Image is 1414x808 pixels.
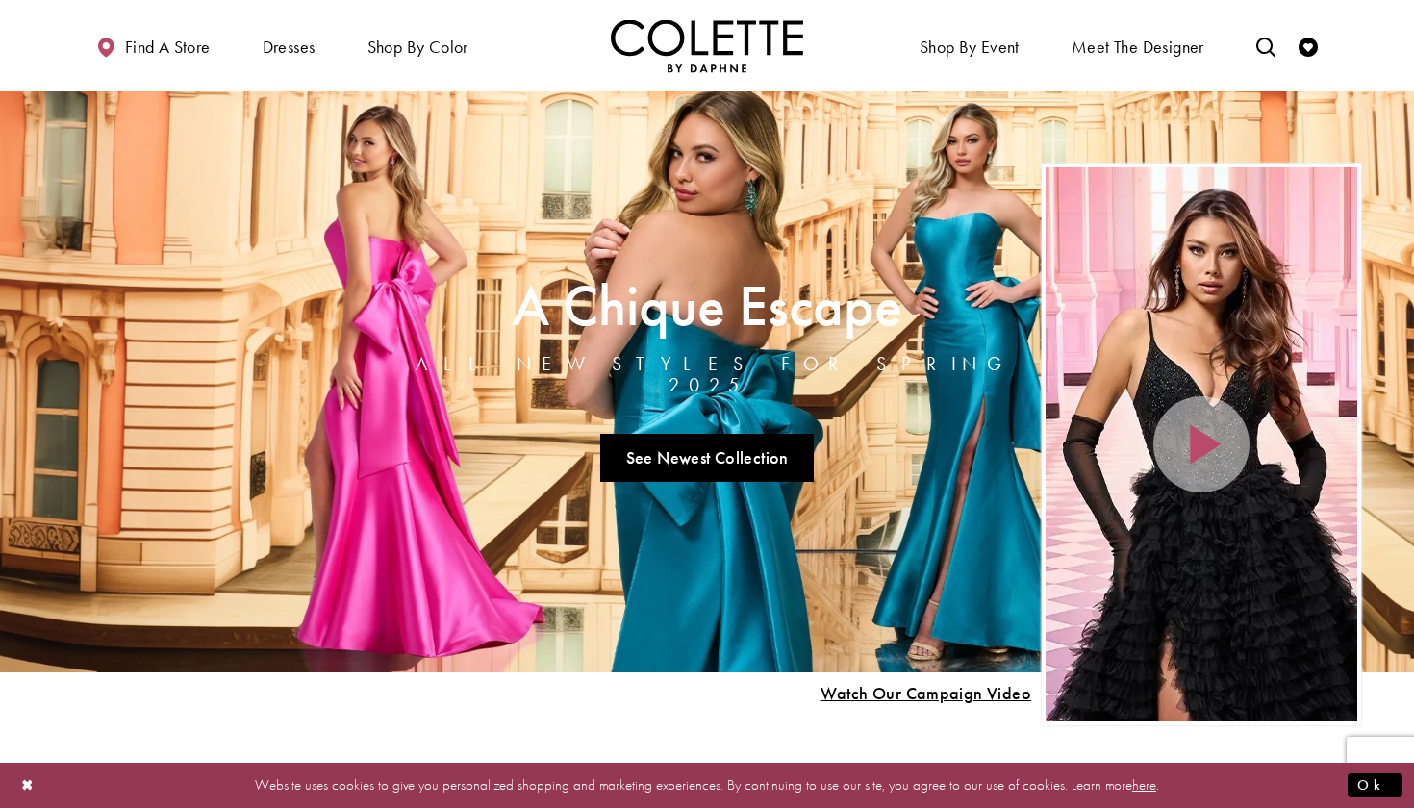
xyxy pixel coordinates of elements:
[915,19,1024,72] span: Shop By Event
[125,38,211,57] span: Find a store
[1294,19,1323,72] a: Check Wishlist
[1251,19,1280,72] a: Toggle search
[12,769,44,802] button: Close Dialog
[363,19,473,72] span: Shop by color
[367,38,468,57] span: Shop by color
[263,38,316,57] span: Dresses
[920,38,1020,57] span: Shop By Event
[372,426,1042,490] ul: Slider Links
[91,19,215,72] a: Find a store
[1067,19,1209,72] a: Meet the designer
[820,684,1031,703] span: Play Slide #15 Video
[600,434,814,482] a: See Newest Collection A Chique Escape All New Styles For Spring 2025
[1072,38,1204,57] span: Meet the designer
[1132,775,1156,795] a: here
[611,19,803,72] a: Visit Home Page
[1348,773,1402,797] button: Submit Dialog
[139,772,1275,798] p: Website uses cookies to give you personalized shopping and marketing experiences. By continuing t...
[611,19,803,72] img: Colette by Daphne
[258,19,320,72] span: Dresses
